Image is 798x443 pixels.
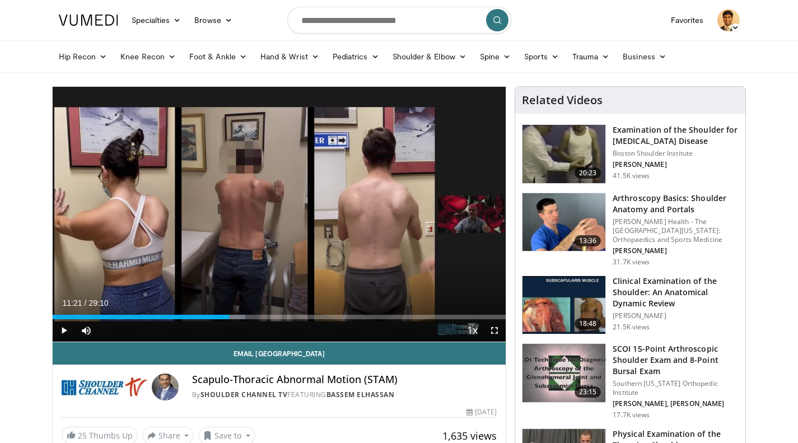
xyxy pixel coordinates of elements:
img: VuMedi Logo [59,15,118,26]
a: Knee Recon [114,45,183,68]
p: 17.7K views [613,411,650,419]
h3: Clinical Examination of the Shoulder: An Anatomical Dynamic Review [613,276,739,309]
button: Fullscreen [483,319,506,342]
a: Hip Recon [52,45,114,68]
span: 25 [78,430,87,441]
input: Search topics, interventions [287,7,511,34]
div: Progress Bar [53,315,506,319]
a: Bassem Elhassan [326,390,395,399]
img: 3Gduepif0T1UGY8H4xMDoxOjByO_JhYE.150x105_q85_crop-smart_upscale.jpg [522,344,605,402]
a: Business [616,45,673,68]
h4: Related Videos [522,94,603,107]
p: [PERSON_NAME] [613,311,739,320]
h3: Arthroscopy Basics: Shoulder Anatomy and Portals [613,193,739,215]
span: 1,635 views [442,429,497,442]
button: Playback Rate [461,319,483,342]
a: 13:36 Arthroscopy Basics: Shoulder Anatomy and Portals [PERSON_NAME] Health - The [GEOGRAPHIC_DAT... [522,193,739,267]
img: Avatar [152,374,179,400]
a: Shoulder & Elbow [386,45,473,68]
span: 13:36 [575,235,601,246]
a: Pediatrics [326,45,386,68]
a: Specialties [125,9,188,31]
a: Favorites [664,9,711,31]
span: 18:48 [575,318,601,329]
span: 11:21 [63,299,82,307]
a: Sports [517,45,566,68]
a: 18:48 Clinical Examination of the Shoulder: An Anatomical Dynamic Review [PERSON_NAME] 21.5K views [522,276,739,335]
p: 31.7K views [613,258,650,267]
a: Shoulder Channel TV [200,390,288,399]
img: Screen_shot_2010-09-13_at_8.52.47_PM_1.png.150x105_q85_crop-smart_upscale.jpg [522,125,605,183]
span: 23:15 [575,386,601,398]
h3: SCOI 15-Point Arthroscopic Shoulder Exam and 8-Point Bursal Exam [613,343,739,377]
img: 9534a039-0eaa-4167-96cf-d5be049a70d8.150x105_q85_crop-smart_upscale.jpg [522,193,605,251]
img: Shoulder Channel TV [62,374,147,400]
a: Foot & Ankle [183,45,254,68]
p: Southern [US_STATE] Orthopedic Institute [613,379,739,397]
a: Email [GEOGRAPHIC_DATA] [53,342,506,365]
p: 41.5K views [613,171,650,180]
h4: Scapulo-Thoracic Abnormal Motion (STAM) [192,374,497,386]
div: By FEATURING [192,390,497,400]
button: Mute [75,319,97,342]
p: Boston Shoulder Institute [613,149,739,158]
img: Avatar [717,9,740,31]
video-js: Video Player [53,87,506,342]
p: [PERSON_NAME], [PERSON_NAME] [613,399,739,408]
p: [PERSON_NAME] [613,160,739,169]
span: 29:10 [88,299,108,307]
a: Trauma [566,45,617,68]
a: Spine [473,45,517,68]
img: 275771_0002_1.png.150x105_q85_crop-smart_upscale.jpg [522,276,605,334]
span: 20:23 [575,167,601,179]
button: Play [53,319,75,342]
p: [PERSON_NAME] [613,246,739,255]
p: 21.5K views [613,323,650,332]
h3: Examination of the Shoulder for [MEDICAL_DATA] Disease [613,124,739,147]
a: 23:15 SCOI 15-Point Arthroscopic Shoulder Exam and 8-Point Bursal Exam Southern [US_STATE] Orthop... [522,343,739,419]
span: / [85,299,87,307]
p: [PERSON_NAME] Health - The [GEOGRAPHIC_DATA][US_STATE]: Orthopaedics and Sports Medicine [613,217,739,244]
a: Hand & Wrist [254,45,326,68]
div: [DATE] [466,407,497,417]
a: 20:23 Examination of the Shoulder for [MEDICAL_DATA] Disease Boston Shoulder Institute [PERSON_NA... [522,124,739,184]
a: Browse [188,9,239,31]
